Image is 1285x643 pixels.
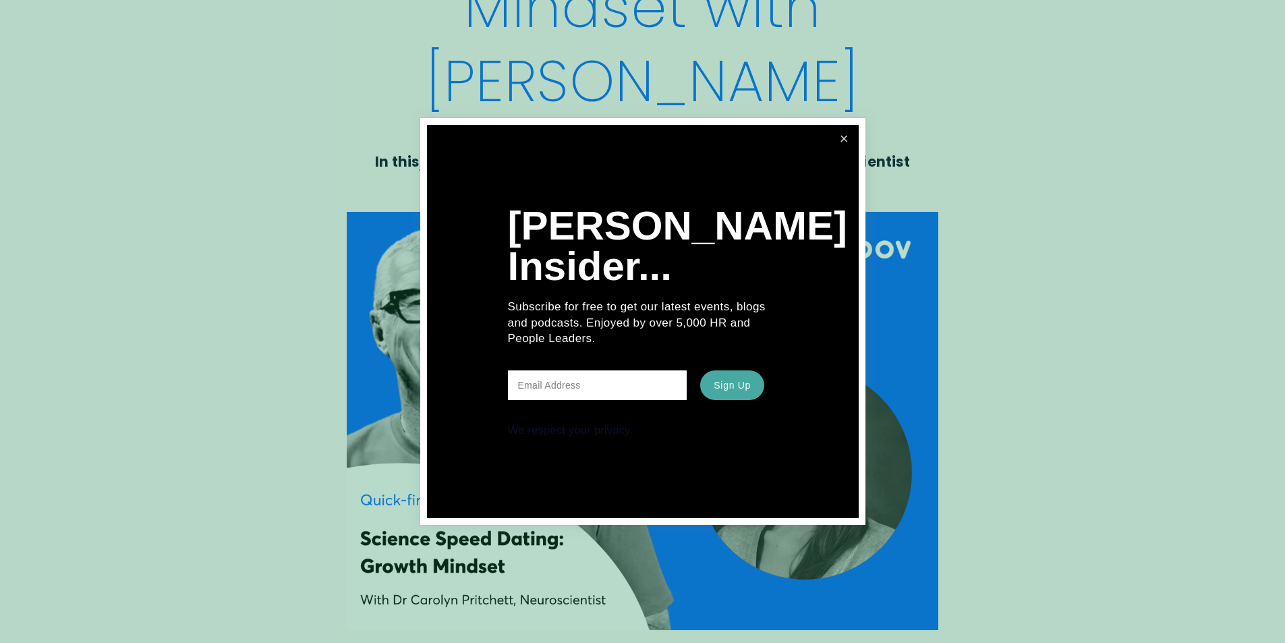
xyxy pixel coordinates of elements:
button: Sign Up [700,370,764,400]
h1: [PERSON_NAME] Insider... [508,206,847,287]
input: Email Address [508,370,687,400]
span: Sign Up [714,380,751,391]
div: We respect your privacy. [508,424,778,437]
a: Close [832,127,857,152]
p: Subscribe for free to get our latest events, blogs and podcasts. Enjoyed by over 5,000 HR and Peo... [508,299,778,347]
